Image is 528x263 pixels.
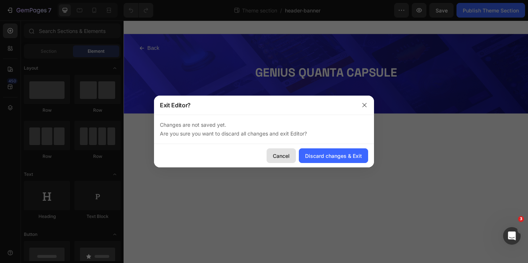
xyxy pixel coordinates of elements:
[518,216,524,222] span: 3
[299,148,368,163] button: Discard changes & Exit
[305,152,362,160] div: Discard changes & Exit
[503,227,521,245] iframe: Intercom live chat
[160,121,368,138] p: Changes are not saved yet. Are you sure you want to discard all changes and exit Editor?
[267,148,296,163] button: Cancel
[8,22,48,38] a: Back
[160,101,191,110] p: Exit Editor?
[273,152,290,160] div: Cancel
[26,25,39,36] p: Back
